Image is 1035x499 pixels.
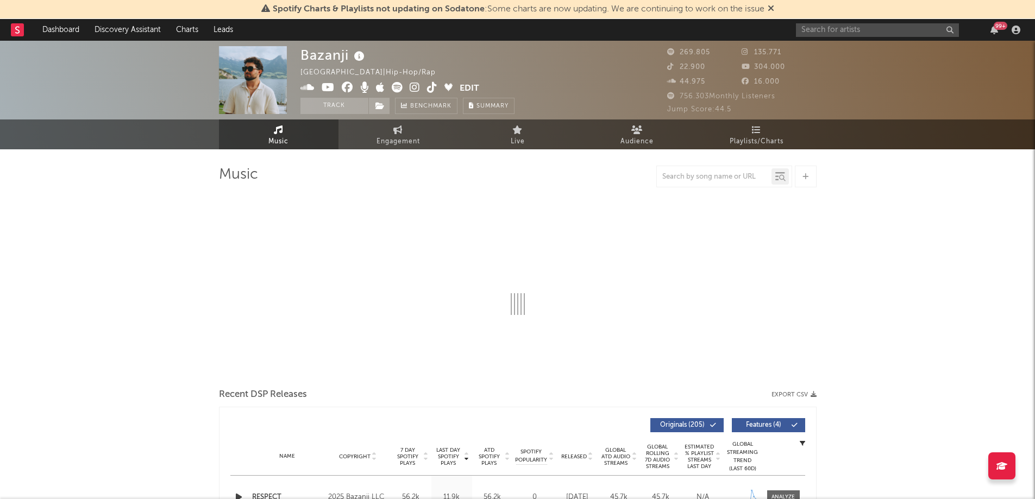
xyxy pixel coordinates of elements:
span: Dismiss [768,5,774,14]
span: Engagement [377,135,420,148]
a: Benchmark [395,98,457,114]
span: Live [511,135,525,148]
a: Discovery Assistant [87,19,168,41]
span: Spotify Charts & Playlists not updating on Sodatone [273,5,485,14]
a: Charts [168,19,206,41]
span: Audience [620,135,654,148]
span: 304.000 [742,64,785,71]
span: : Some charts are now updating. We are continuing to work on the issue [273,5,764,14]
span: Benchmark [410,100,451,113]
div: Global Streaming Trend (Last 60D) [726,440,759,473]
div: [GEOGRAPHIC_DATA] | Hip-Hop/Rap [300,66,448,79]
button: Track [300,98,368,114]
span: Recent DSP Releases [219,388,307,401]
span: Features ( 4 ) [739,422,789,428]
span: 7 Day Spotify Plays [393,447,422,466]
span: Global Rolling 7D Audio Streams [643,444,673,470]
input: Search by song name or URL [657,173,771,181]
span: Copyright [339,453,371,460]
button: Edit [460,82,479,96]
span: Global ATD Audio Streams [601,447,631,466]
div: Bazanji [300,46,367,64]
span: 44.975 [667,78,705,85]
span: Last Day Spotify Plays [434,447,463,466]
span: 135.771 [742,49,781,56]
a: Engagement [338,119,458,149]
span: ATD Spotify Plays [475,447,504,466]
span: Playlists/Charts [730,135,783,148]
button: 99+ [990,26,998,34]
span: 22.900 [667,64,705,71]
span: 269.805 [667,49,710,56]
input: Search for artists [796,23,959,37]
button: Features(4) [732,418,805,432]
span: Spotify Popularity [515,448,547,464]
a: Playlists/Charts [697,119,817,149]
span: Music [268,135,288,148]
button: Export CSV [771,391,817,398]
a: Music [219,119,338,149]
span: Estimated % Playlist Streams Last Day [685,444,714,470]
a: Audience [578,119,697,149]
a: Dashboard [35,19,87,41]
div: Name [252,452,323,460]
button: Originals(205) [650,418,724,432]
a: Live [458,119,578,149]
span: 16.000 [742,78,780,85]
span: Released [561,453,587,460]
span: 756.303 Monthly Listeners [667,93,775,100]
span: Originals ( 205 ) [657,422,707,428]
span: Summary [476,103,509,109]
div: 99 + [994,22,1007,30]
button: Summary [463,98,515,114]
a: Leads [206,19,241,41]
span: Jump Score: 44.5 [667,106,731,113]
